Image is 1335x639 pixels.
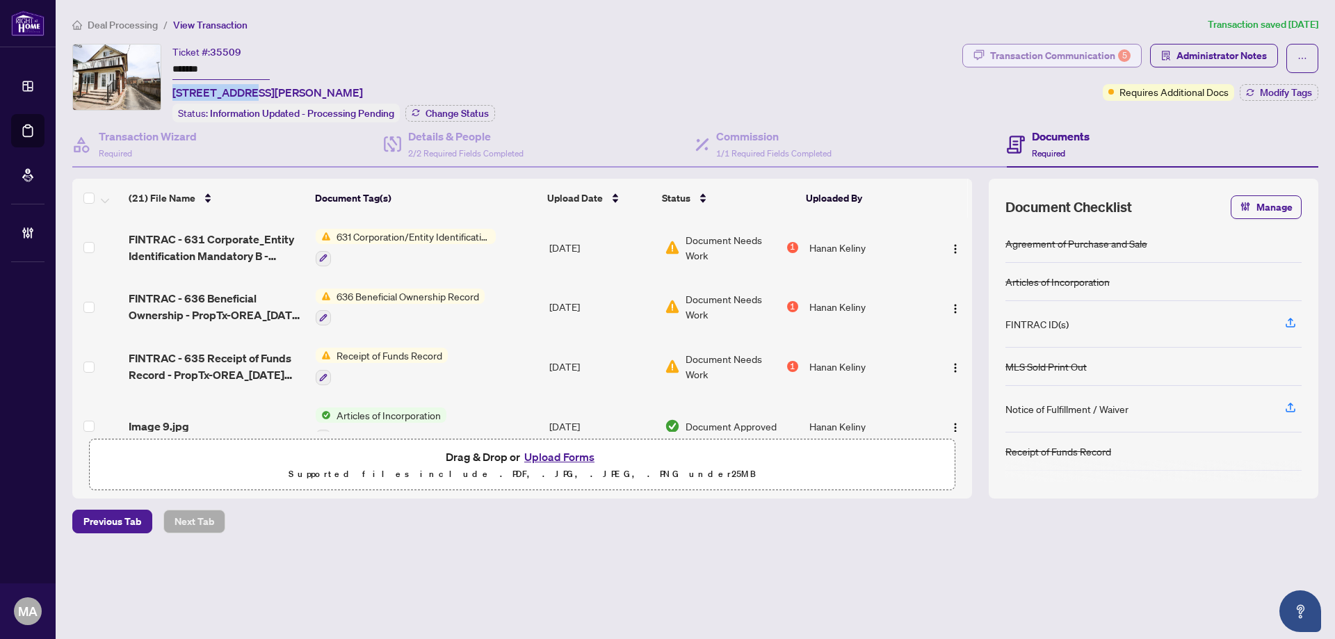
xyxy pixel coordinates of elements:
[210,107,394,120] span: Information Updated - Processing Pending
[1161,51,1171,60] span: solution
[544,337,659,396] td: [DATE]
[18,601,38,621] span: MA
[1240,84,1318,101] button: Modify Tags
[172,84,363,101] span: [STREET_ADDRESS][PERSON_NAME]
[1118,49,1131,62] div: 5
[804,218,931,277] td: Hanan Keliny
[98,466,946,483] p: Supported files include .PDF, .JPG, .JPEG, .PNG under 25 MB
[316,289,331,304] img: Status Icon
[426,108,489,118] span: Change Status
[172,104,400,122] div: Status:
[331,229,496,244] span: 631 Corporation/Entity Identification InformationRecord
[1176,45,1267,67] span: Administrator Notes
[163,17,168,33] li: /
[547,191,603,206] span: Upload Date
[163,510,225,533] button: Next Tab
[11,10,44,36] img: logo
[316,348,448,385] button: Status IconReceipt of Funds Record
[1279,590,1321,632] button: Open asap
[331,407,446,423] span: Articles of Incorporation
[99,128,197,145] h4: Transaction Wizard
[83,510,141,533] span: Previous Tab
[123,179,309,218] th: (21) File Name
[129,290,305,323] span: FINTRAC - 636 Beneficial Ownership - PropTx-OREA_[DATE] 23_07_34.pdf
[72,20,82,30] span: home
[316,407,446,445] button: Status IconArticles of Incorporation
[1005,236,1147,251] div: Agreement of Purchase and Sale
[787,301,798,312] div: 1
[787,361,798,372] div: 1
[990,45,1131,67] div: Transaction Communication
[316,348,331,363] img: Status Icon
[446,448,599,466] span: Drag & Drop or
[950,422,961,433] img: Logo
[1005,359,1087,374] div: MLS Sold Print Out
[1032,128,1090,145] h4: Documents
[950,362,961,373] img: Logo
[1005,444,1111,459] div: Receipt of Funds Record
[665,240,680,255] img: Document Status
[99,148,132,159] span: Required
[129,350,305,383] span: FINTRAC - 635 Receipt of Funds Record - PropTx-OREA_[DATE] 23_09_22.pdf
[542,179,656,218] th: Upload Date
[90,439,955,491] span: Drag & Drop orUpload FormsSupported files include .PDF, .JPG, .JPEG, .PNG under25MB
[1005,316,1069,332] div: FINTRAC ID(s)
[316,229,496,266] button: Status Icon631 Corporation/Entity Identification InformationRecord
[331,289,485,304] span: 636 Beneficial Ownership Record
[656,179,800,218] th: Status
[408,128,524,145] h4: Details & People
[804,396,931,456] td: Hanan Keliny
[1150,44,1278,67] button: Administrator Notes
[962,44,1142,67] button: Transaction Communication5
[1005,197,1132,217] span: Document Checklist
[804,337,931,396] td: Hanan Keliny
[1005,274,1110,289] div: Articles of Incorporation
[316,289,485,326] button: Status Icon636 Beneficial Ownership Record
[686,351,784,382] span: Document Needs Work
[1260,88,1312,97] span: Modify Tags
[210,46,241,58] span: 35509
[804,277,931,337] td: Hanan Keliny
[944,236,966,259] button: Logo
[665,299,680,314] img: Document Status
[331,348,448,363] span: Receipt of Funds Record
[686,232,784,263] span: Document Needs Work
[950,303,961,314] img: Logo
[520,448,599,466] button: Upload Forms
[129,231,305,264] span: FINTRAC - 631 Corporate_Entity Identification Mandatory B - PropTx-OREA_[DATE] 23_07_25.pdf
[665,419,680,434] img: Document Status
[544,396,659,456] td: [DATE]
[787,242,798,253] div: 1
[129,191,195,206] span: (21) File Name
[172,44,241,60] div: Ticket #:
[408,148,524,159] span: 2/2 Required Fields Completed
[1032,148,1065,159] span: Required
[316,229,331,244] img: Status Icon
[1005,401,1128,416] div: Notice of Fulfillment / Waiver
[316,407,331,423] img: Status Icon
[129,418,189,435] span: Image 9.jpg
[544,218,659,277] td: [DATE]
[173,19,248,31] span: View Transaction
[944,296,966,318] button: Logo
[1231,195,1302,219] button: Manage
[950,243,961,254] img: Logo
[662,191,690,206] span: Status
[544,277,659,337] td: [DATE]
[716,148,832,159] span: 1/1 Required Fields Completed
[716,128,832,145] h4: Commission
[944,355,966,378] button: Logo
[73,45,161,110] img: IMG-E12106211_1.jpg
[309,179,542,218] th: Document Tag(s)
[686,291,784,322] span: Document Needs Work
[800,179,927,218] th: Uploaded By
[1208,17,1318,33] article: Transaction saved [DATE]
[1297,54,1307,63] span: ellipsis
[88,19,158,31] span: Deal Processing
[1256,196,1293,218] span: Manage
[665,359,680,374] img: Document Status
[405,105,495,122] button: Change Status
[944,415,966,437] button: Logo
[72,510,152,533] button: Previous Tab
[686,419,777,434] span: Document Approved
